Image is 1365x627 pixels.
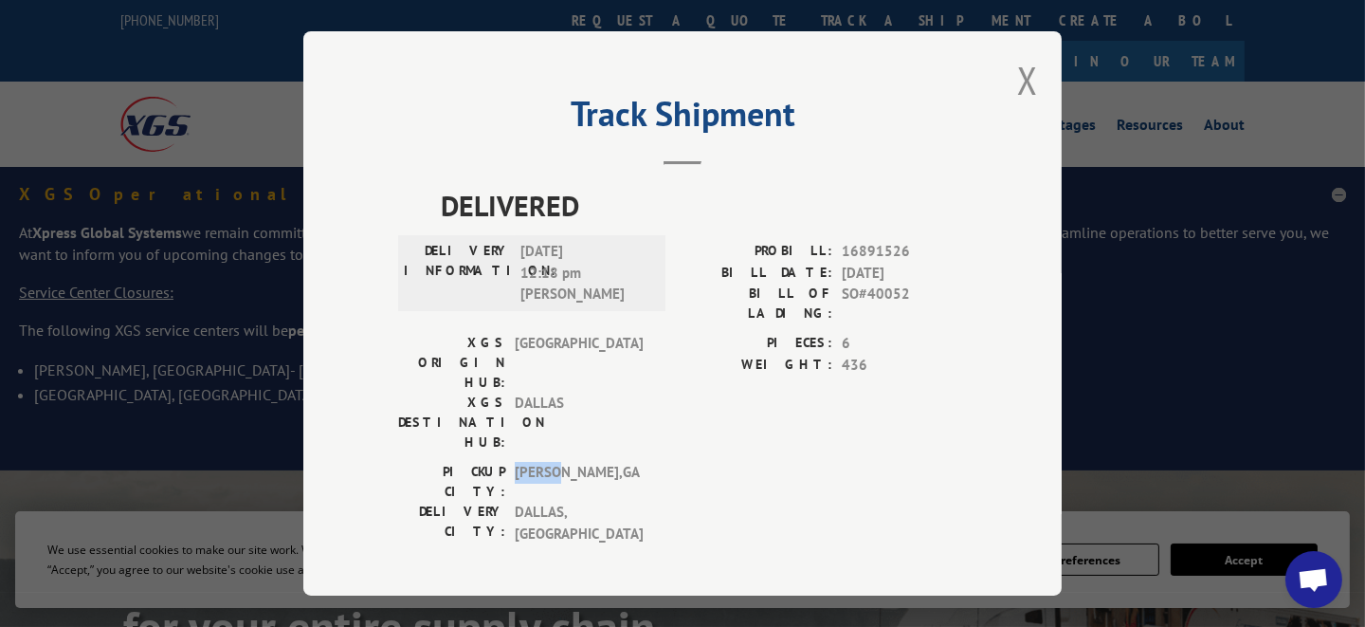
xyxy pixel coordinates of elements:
[682,333,832,355] label: PIECES:
[842,263,967,285] span: [DATE]
[398,502,505,544] label: DELIVERY CITY:
[682,355,832,377] label: WEIGHT:
[515,393,643,452] span: DALLAS
[842,241,967,263] span: 16891526
[398,101,967,137] h2: Track Shipment
[398,333,505,393] label: XGS ORIGIN HUB:
[682,263,832,285] label: BILL DATE:
[1017,55,1038,105] button: Close modal
[515,502,643,544] span: DALLAS , [GEOGRAPHIC_DATA]
[515,333,643,393] span: [GEOGRAPHIC_DATA]
[842,284,967,323] span: SO#40052
[404,241,511,305] label: DELIVERY INFORMATION:
[682,284,832,323] label: BILL OF LADING:
[398,462,505,502] label: PICKUP CITY:
[682,241,832,263] label: PROBILL:
[515,462,643,502] span: [PERSON_NAME] , GA
[842,355,967,377] span: 436
[520,241,648,305] span: [DATE] 12:18 pm [PERSON_NAME]
[441,184,967,227] span: DELIVERED
[842,333,967,355] span: 6
[1285,551,1342,608] a: 打開聊天
[398,393,505,452] label: XGS DESTINATION HUB:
